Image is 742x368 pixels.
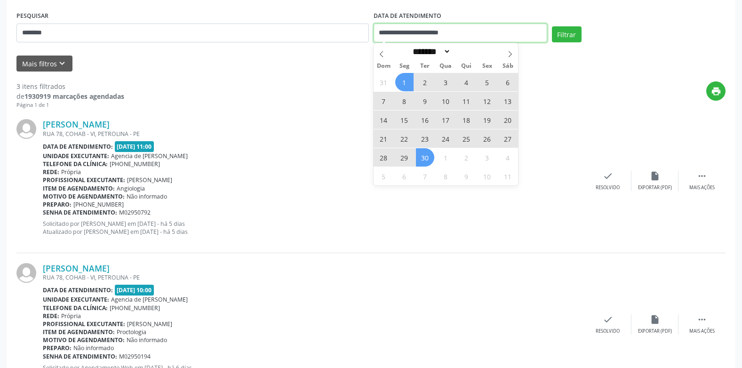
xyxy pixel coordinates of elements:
p: Solicitado por [PERSON_NAME] em [DATE] - há 5 dias Atualizado por [PERSON_NAME] em [DATE] - há 5 ... [43,220,584,236]
select: Month [410,47,451,56]
span: [PHONE_NUMBER] [110,160,160,168]
b: Item de agendamento: [43,328,115,336]
strong: 1930919 marcações agendadas [24,92,124,101]
b: Unidade executante: [43,296,109,304]
b: Profissional executante: [43,320,125,328]
span: Agosto 31, 2025 [375,73,393,91]
span: Outubro 10, 2025 [478,167,496,185]
b: Item de agendamento: [43,184,115,192]
span: Setembro 16, 2025 [416,111,434,129]
span: Setembro 27, 2025 [499,129,517,148]
span: [PERSON_NAME] [127,320,172,328]
span: Setembro 9, 2025 [416,92,434,110]
i: insert_drive_file [650,171,660,181]
span: Não informado [73,344,114,352]
span: Setembro 18, 2025 [457,111,476,129]
div: Resolvido [596,184,620,191]
span: Setembro 6, 2025 [499,73,517,91]
span: Setembro 28, 2025 [375,148,393,167]
div: Mais ações [689,184,715,191]
b: Motivo de agendamento: [43,192,125,200]
span: Setembro 26, 2025 [478,129,496,148]
span: Própria [61,168,81,176]
span: Setembro 20, 2025 [499,111,517,129]
b: Telefone da clínica: [43,160,108,168]
b: Preparo: [43,200,72,208]
a: [PERSON_NAME] [43,263,110,273]
div: Resolvido [596,328,620,335]
div: Página 1 de 1 [16,101,124,109]
span: Setembro 2, 2025 [416,73,434,91]
span: Sáb [497,63,518,69]
span: Setembro 5, 2025 [478,73,496,91]
div: de [16,91,124,101]
span: Outubro 7, 2025 [416,167,434,185]
button: Mais filtroskeyboard_arrow_down [16,56,72,72]
span: Setembro 13, 2025 [499,92,517,110]
span: [PHONE_NUMBER] [73,200,124,208]
span: M02950194 [119,352,151,360]
span: Setembro 3, 2025 [437,73,455,91]
i: keyboard_arrow_down [57,58,67,69]
span: Setembro 7, 2025 [375,92,393,110]
span: Setembro 4, 2025 [457,73,476,91]
span: Setembro 25, 2025 [457,129,476,148]
span: Setembro 24, 2025 [437,129,455,148]
i: insert_drive_file [650,314,660,325]
img: img [16,119,36,139]
span: Setembro 12, 2025 [478,92,496,110]
span: Angiologia [117,184,145,192]
span: Qua [435,63,456,69]
label: PESQUISAR [16,9,48,24]
b: Telefone da clínica: [43,304,108,312]
span: Outubro 8, 2025 [437,167,455,185]
b: Profissional executante: [43,176,125,184]
span: Ter [415,63,435,69]
span: Setembro 23, 2025 [416,129,434,148]
span: Qui [456,63,477,69]
span: Própria [61,312,81,320]
span: Seg [394,63,415,69]
span: Proctologia [117,328,146,336]
div: 3 itens filtrados [16,81,124,91]
i: check [603,171,613,181]
b: Unidade executante: [43,152,109,160]
span: Outubro 4, 2025 [499,148,517,167]
span: Outubro 11, 2025 [499,167,517,185]
span: Setembro 11, 2025 [457,92,476,110]
div: RUA 78, COHAB - VI, PETROLINA - PE [43,130,584,138]
span: Outubro 5, 2025 [375,167,393,185]
div: Exportar (PDF) [638,328,672,335]
i: check [603,314,613,325]
a: [PERSON_NAME] [43,119,110,129]
span: Setembro 1, 2025 [395,73,414,91]
span: Setembro 22, 2025 [395,129,414,148]
b: Data de atendimento: [43,143,113,151]
b: Data de atendimento: [43,286,113,294]
i:  [697,171,707,181]
span: [PHONE_NUMBER] [110,304,160,312]
span: Setembro 19, 2025 [478,111,496,129]
b: Senha de atendimento: [43,352,117,360]
i: print [711,86,721,96]
b: Rede: [43,168,59,176]
span: Setembro 8, 2025 [395,92,414,110]
span: Setembro 30, 2025 [416,148,434,167]
b: Rede: [43,312,59,320]
span: Outubro 1, 2025 [437,148,455,167]
span: Não informado [127,336,167,344]
span: [DATE] 10:00 [115,285,154,296]
span: M02950792 [119,208,151,216]
span: Não informado [127,192,167,200]
b: Preparo: [43,344,72,352]
b: Senha de atendimento: [43,208,117,216]
span: Sex [477,63,497,69]
div: Mais ações [689,328,715,335]
input: Year [451,47,482,56]
button: print [706,81,726,101]
span: Dom [374,63,394,69]
i:  [697,314,707,325]
span: Setembro 14, 2025 [375,111,393,129]
span: Setembro 10, 2025 [437,92,455,110]
span: Setembro 21, 2025 [375,129,393,148]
